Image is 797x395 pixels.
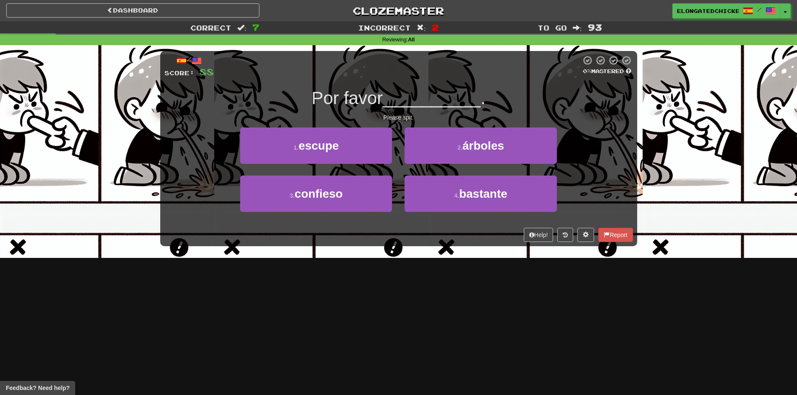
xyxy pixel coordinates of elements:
button: Report [598,228,633,242]
small: 4 . [454,192,459,199]
span: : [237,24,246,31]
span: : [417,24,426,31]
span: escupe [298,139,339,152]
span: 2 [432,22,439,32]
button: 1.escupe [240,127,392,164]
span: elongatedchickenman [677,7,739,15]
a: Dashboard [6,3,259,18]
small: 2 . [458,144,463,151]
span: 93 [588,22,602,32]
button: 2.árboles [405,127,556,164]
span: Score: [164,69,195,76]
span: bastante [459,187,507,200]
button: Round history (alt+y) [557,228,573,242]
span: Open feedback widget [6,384,69,392]
span: confieso [295,187,343,200]
span: . [481,88,486,108]
span: To go [538,23,567,32]
button: 3.confieso [240,176,392,212]
span: 0 % [583,68,591,74]
span: / [757,7,761,13]
span: Correct [190,23,231,32]
span: Incorrect [358,23,411,32]
strong: All [408,37,415,43]
div: Please spit. [164,113,633,122]
span: : [573,24,582,31]
small: 1 . [294,144,299,151]
span: Por favor [312,88,383,108]
div: Mastered [581,68,633,75]
span: __________ [383,88,481,108]
div: / [164,55,214,66]
span: 88 [200,66,214,77]
button: Help! [524,228,554,242]
button: 4.bastante [405,176,556,212]
small: 3 . [290,192,295,199]
span: árboles [462,139,504,152]
span: 7 [252,22,259,32]
a: Clozemaster [272,3,525,18]
a: elongatedchickenman / [672,3,780,18]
